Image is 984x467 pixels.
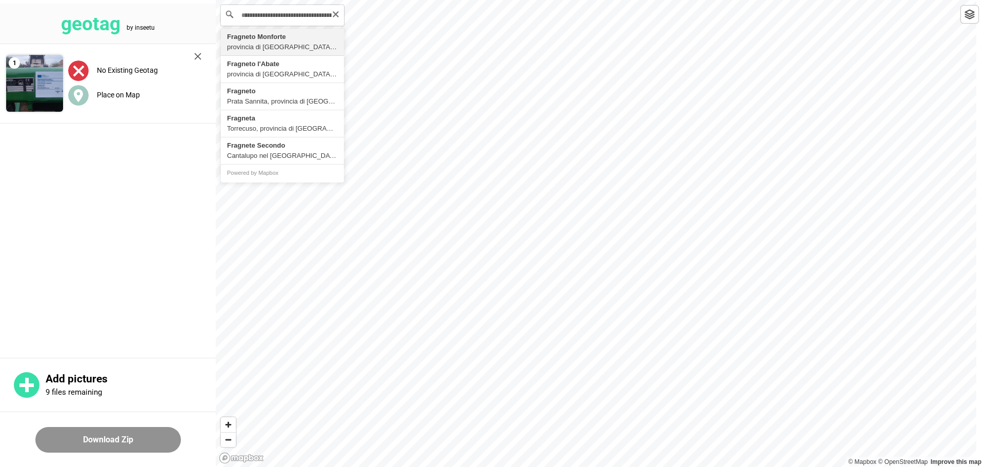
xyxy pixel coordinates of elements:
a: Map feedback [931,458,981,465]
div: Cantalupo nel [GEOGRAPHIC_DATA], provincia di [GEOGRAPHIC_DATA], [GEOGRAPHIC_DATA] [227,151,338,161]
div: Fragneto [227,86,338,96]
img: toggleLayer [965,9,975,19]
div: Fragneto Monforte [227,32,338,42]
div: Torrecuso, provincia di [GEOGRAPHIC_DATA], [GEOGRAPHIC_DATA] [227,124,338,134]
img: cross [194,53,201,60]
div: Fragneto l'Abate [227,59,338,69]
a: Mapbox [848,458,876,465]
img: 2Q== [6,55,63,112]
span: Zoom out [221,433,236,447]
tspan: by inseetu [127,24,155,31]
button: Clear [332,9,340,18]
tspan: geotag [61,13,120,35]
div: Fragnete Secondo [227,140,338,151]
button: Zoom in [221,417,236,432]
button: Zoom out [221,432,236,447]
a: Powered by Mapbox [227,170,278,176]
p: Add pictures [46,373,216,385]
label: Place on Map [97,91,140,99]
div: provincia di [GEOGRAPHIC_DATA], [GEOGRAPHIC_DATA] [227,42,338,52]
a: OpenStreetMap [878,458,928,465]
p: 9 files remaining [46,388,102,397]
button: Download Zip [35,427,181,453]
a: Mapbox logo [219,452,264,464]
img: uploadImagesAlt [68,60,89,81]
label: No Existing Geotag [97,66,158,74]
span: 1 [9,57,20,69]
input: Ricerca [221,5,344,26]
div: provincia di [GEOGRAPHIC_DATA], [GEOGRAPHIC_DATA] [227,69,338,79]
div: Prata Sannita, provincia di [GEOGRAPHIC_DATA], [GEOGRAPHIC_DATA] [227,96,338,107]
div: Fragneta [227,113,338,124]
